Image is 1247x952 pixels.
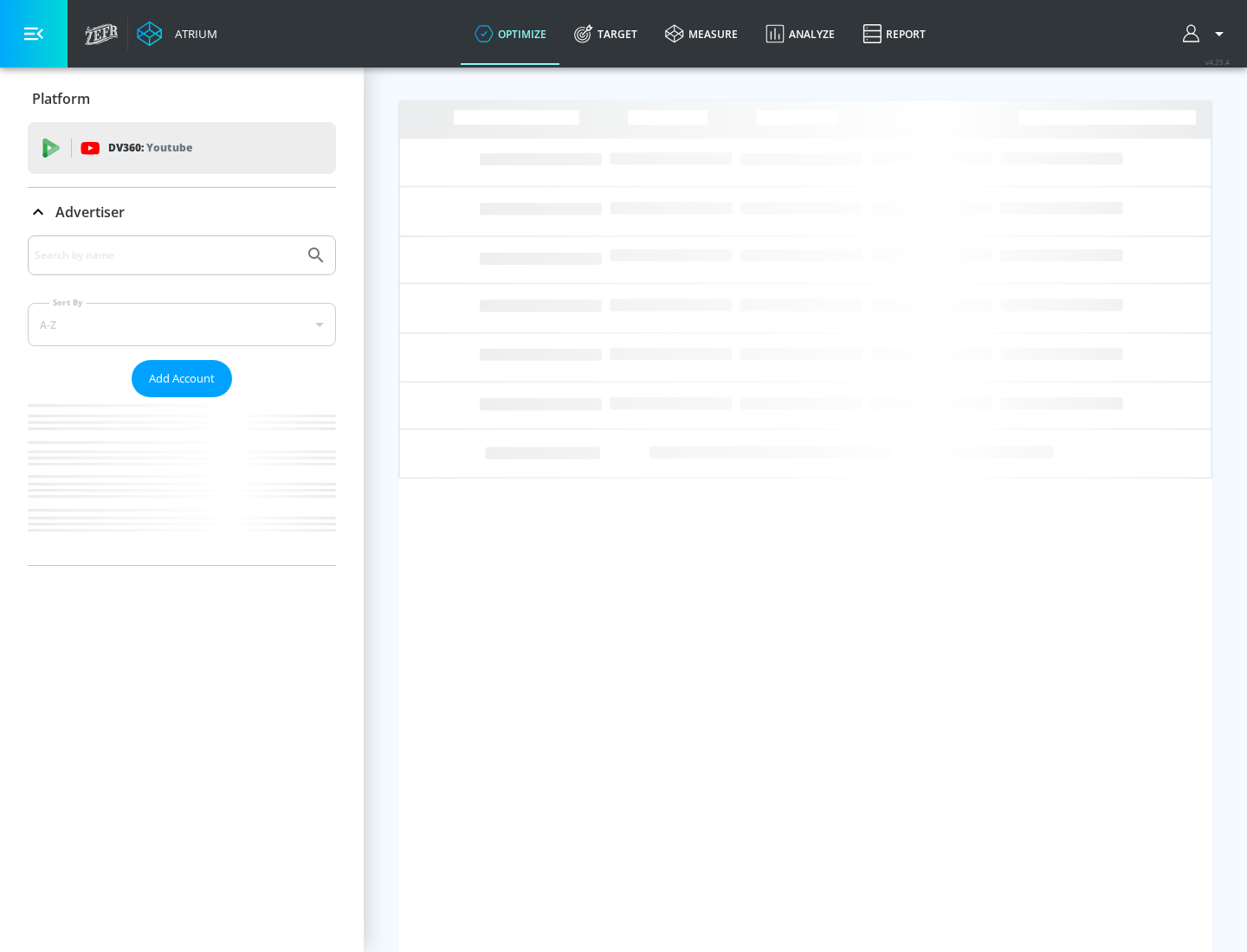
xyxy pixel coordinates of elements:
button: Add Account [132,360,232,397]
div: Platform [28,74,336,123]
p: Youtube [146,138,192,157]
a: Target [560,3,651,65]
a: Analyze [752,3,849,65]
div: Advertiser [28,235,336,565]
div: Atrium [168,26,217,42]
span: v 4.25.4 [1205,57,1230,67]
a: Report [849,3,940,65]
a: Atrium [137,21,217,47]
label: Sort By [49,297,87,308]
div: A-Z [28,303,336,346]
input: Search by name [35,244,297,267]
span: Add Account [149,369,215,389]
a: measure [651,3,752,65]
a: optimize [461,3,560,65]
nav: list of Advertiser [28,397,336,565]
p: Platform [32,89,90,108]
p: DV360: [108,138,192,158]
p: Advertiser [55,203,125,222]
div: DV360: Youtube [28,122,336,174]
div: Advertiser [28,188,336,236]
